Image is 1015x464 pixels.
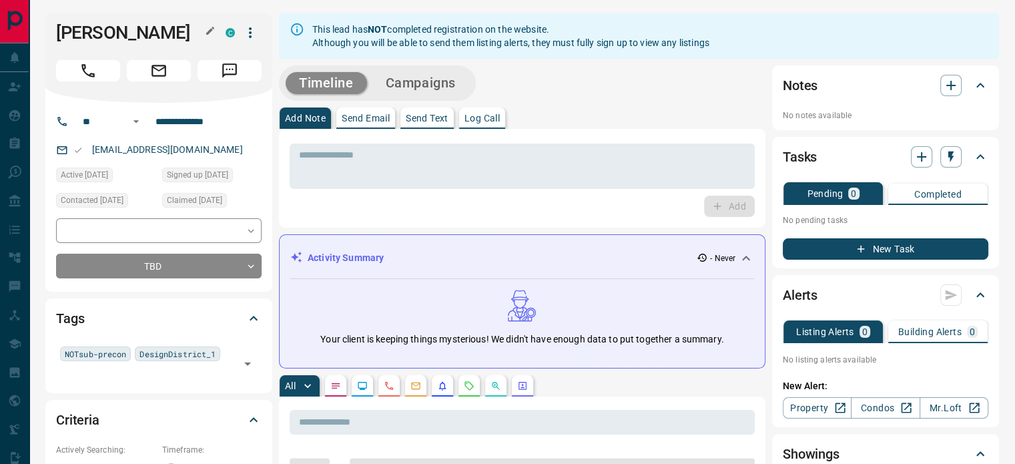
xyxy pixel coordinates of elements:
span: DesignDistrict_1 [139,347,216,361]
p: 0 [970,327,975,336]
svg: Notes [330,381,341,391]
div: Sun Apr 17 2022 [56,168,155,186]
button: Open [128,113,144,130]
span: Call [56,60,120,81]
span: Email [127,60,191,81]
span: Message [198,60,262,81]
a: Condos [851,397,920,419]
h1: [PERSON_NAME] [56,22,206,43]
div: Sat May 07 2022 [56,193,155,212]
p: - Never [710,252,735,264]
button: New Task [783,238,988,260]
div: Notes [783,69,988,101]
p: Timeframe: [162,444,262,456]
p: Activity Summary [308,251,384,265]
p: Add Note [285,113,326,123]
svg: Requests [464,381,474,391]
button: Timeline [286,72,367,94]
div: Tasks [783,141,988,173]
a: [EMAIL_ADDRESS][DOMAIN_NAME] [92,144,243,155]
p: Send Email [342,113,390,123]
p: Building Alerts [898,327,962,336]
span: Contacted [DATE] [61,194,123,207]
div: Alerts [783,279,988,311]
h2: Alerts [783,284,817,306]
p: New Alert: [783,379,988,393]
p: No pending tasks [783,210,988,230]
svg: Emails [410,381,421,391]
h2: Criteria [56,409,99,431]
div: Sun Apr 17 2022 [162,168,262,186]
p: No notes available [783,109,988,122]
p: Completed [914,190,962,199]
div: TBD [56,254,262,278]
p: All [285,381,296,391]
p: No listing alerts available [783,354,988,366]
div: Sun Apr 17 2022 [162,193,262,212]
span: Active [DATE] [61,168,108,182]
p: Log Call [464,113,500,123]
a: Mr.Loft [920,397,988,419]
div: Tags [56,302,262,334]
svg: Lead Browsing Activity [357,381,368,391]
h2: Tags [56,308,84,329]
p: 0 [851,189,856,198]
span: Claimed [DATE] [167,194,222,207]
h2: Tasks [783,146,817,168]
p: Pending [807,189,843,198]
p: Send Text [406,113,448,123]
p: Listing Alerts [796,327,854,336]
span: Signed up [DATE] [167,168,228,182]
svg: Listing Alerts [437,381,448,391]
div: Criteria [56,404,262,436]
span: NOTsub-precon [65,347,126,361]
svg: Agent Actions [517,381,528,391]
div: condos.ca [226,28,235,37]
button: Open [238,355,257,373]
strong: NOT [368,24,387,35]
svg: Calls [384,381,394,391]
div: This lead has completed registration on the website. Although you will be able to send them listi... [312,17,709,55]
h2: Notes [783,75,817,96]
p: Actively Searching: [56,444,155,456]
p: Your client is keeping things mysterious! We didn't have enough data to put together a summary. [320,332,723,346]
svg: Email Valid [73,146,83,155]
svg: Opportunities [490,381,501,391]
button: Campaigns [372,72,469,94]
a: Property [783,397,852,419]
div: Activity Summary- Never [290,246,754,270]
p: 0 [862,327,868,336]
